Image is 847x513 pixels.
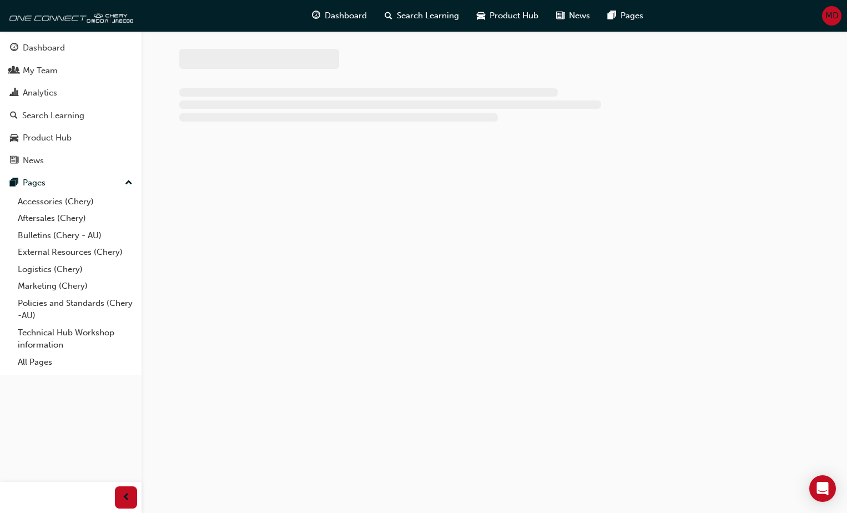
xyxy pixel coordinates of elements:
a: Accessories (Chery) [13,193,137,210]
span: Pages [621,9,643,22]
span: Product Hub [490,9,538,22]
span: pages-icon [10,178,18,188]
a: Logistics (Chery) [13,261,137,278]
span: search-icon [10,111,18,121]
button: Pages [4,173,137,193]
a: Product Hub [4,128,137,148]
img: oneconnect [6,4,133,27]
span: MD [825,9,839,22]
a: News [4,150,137,171]
span: guage-icon [312,9,320,23]
a: My Team [4,61,137,81]
span: prev-icon [122,491,130,505]
span: Dashboard [325,9,367,22]
a: news-iconNews [547,4,599,27]
div: News [23,154,44,167]
a: External Resources (Chery) [13,244,137,261]
div: My Team [23,64,58,77]
div: Product Hub [23,132,72,144]
a: pages-iconPages [599,4,652,27]
div: Open Intercom Messenger [809,475,836,502]
span: car-icon [10,133,18,143]
span: news-icon [10,156,18,166]
a: car-iconProduct Hub [468,4,547,27]
div: Pages [23,177,46,189]
a: search-iconSearch Learning [376,4,468,27]
span: search-icon [385,9,392,23]
span: guage-icon [10,43,18,53]
span: car-icon [477,9,485,23]
span: news-icon [556,9,564,23]
span: pages-icon [608,9,616,23]
button: MD [822,6,841,26]
a: Search Learning [4,105,137,126]
a: Bulletins (Chery - AU) [13,227,137,244]
div: Analytics [23,87,57,99]
div: Dashboard [23,42,65,54]
a: Policies and Standards (Chery -AU) [13,295,137,324]
a: Marketing (Chery) [13,278,137,295]
div: Search Learning [22,109,84,122]
a: guage-iconDashboard [303,4,376,27]
a: All Pages [13,354,137,371]
span: News [569,9,590,22]
a: Dashboard [4,38,137,58]
a: Technical Hub Workshop information [13,324,137,354]
a: Aftersales (Chery) [13,210,137,227]
span: chart-icon [10,88,18,98]
span: up-icon [125,176,133,190]
span: Search Learning [397,9,459,22]
span: people-icon [10,66,18,76]
button: DashboardMy TeamAnalyticsSearch LearningProduct HubNews [4,36,137,173]
a: Analytics [4,83,137,103]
